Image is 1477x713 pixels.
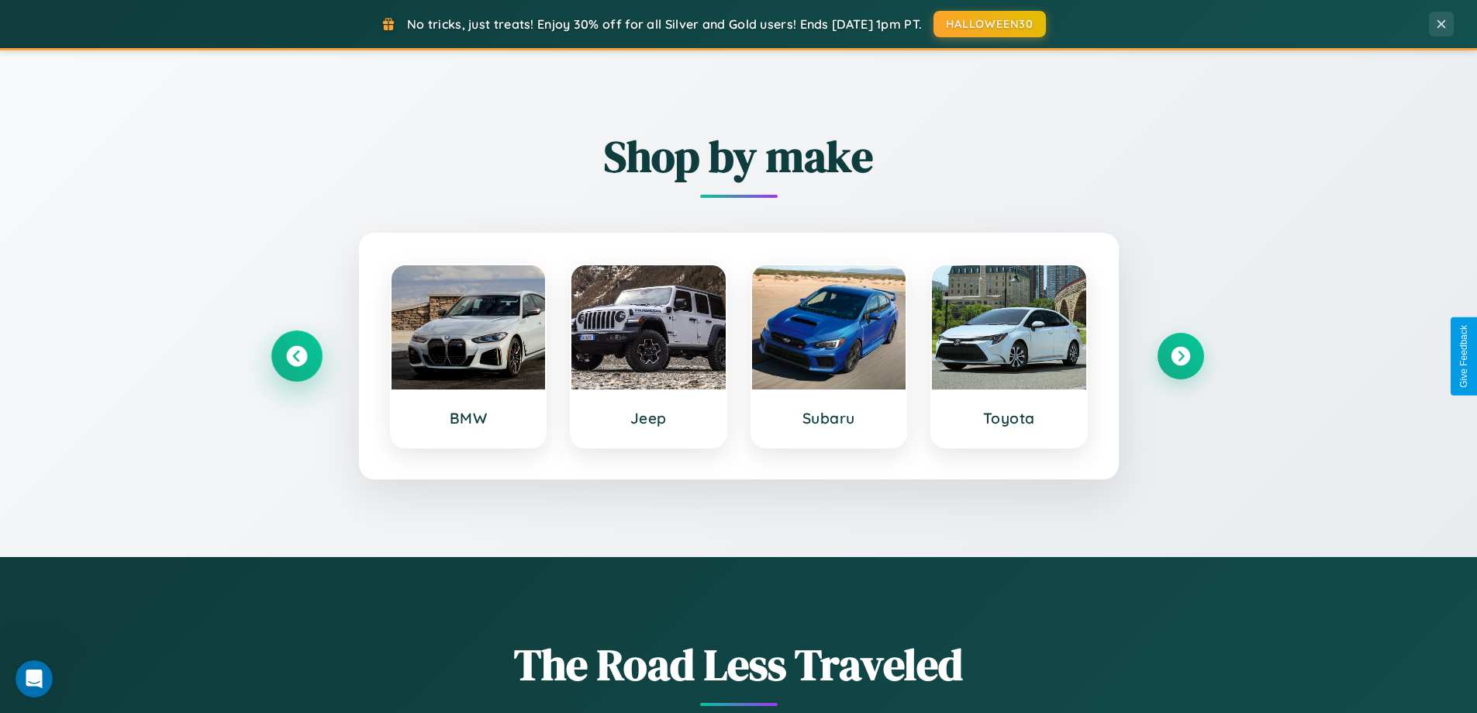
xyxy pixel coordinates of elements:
[947,409,1071,427] h3: Toyota
[587,409,710,427] h3: Jeep
[16,660,53,697] iframe: Intercom live chat
[407,16,922,32] span: No tricks, just treats! Enjoy 30% off for all Silver and Gold users! Ends [DATE] 1pm PT.
[768,409,891,427] h3: Subaru
[274,635,1204,694] h1: The Road Less Traveled
[933,11,1046,37] button: HALLOWEEN30
[407,409,530,427] h3: BMW
[1458,325,1469,388] div: Give Feedback
[274,126,1204,186] h2: Shop by make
